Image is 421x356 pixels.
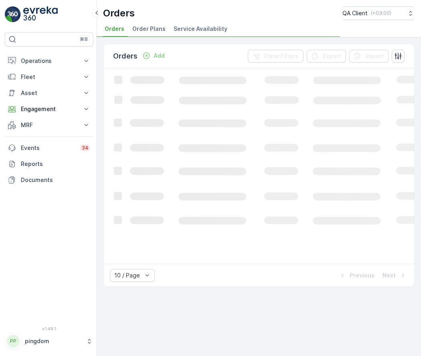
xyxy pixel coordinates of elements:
[23,6,58,22] img: logo_light-DOdMpM7g.png
[307,50,346,63] button: Export
[349,50,389,63] button: Import
[21,176,90,184] p: Documents
[174,25,227,33] span: Service Availability
[365,52,384,60] p: Import
[5,156,93,172] a: Reports
[5,69,93,85] button: Fleet
[5,326,93,331] span: v 1.48.1
[21,73,77,81] p: Fleet
[82,145,89,151] p: 34
[132,25,166,33] span: Order Plans
[5,101,93,117] button: Engagement
[21,121,77,129] p: MRF
[342,6,415,20] button: QA Client(+03:00)
[371,10,391,16] p: ( +03:00 )
[7,335,20,348] div: PP
[103,7,135,20] p: Orders
[154,52,165,60] p: Add
[342,9,368,17] p: QA Client
[323,52,341,60] p: Export
[350,271,374,279] p: Previous
[5,333,93,350] button: PPpingdom
[5,85,93,101] button: Asset
[80,36,88,42] p: ⌘B
[21,160,90,168] p: Reports
[21,105,77,113] p: Engagement
[21,57,77,65] p: Operations
[338,271,375,280] button: Previous
[139,51,168,61] button: Add
[105,25,124,33] span: Orders
[25,337,82,345] p: pingdom
[5,117,93,133] button: MRF
[5,6,21,22] img: logo
[5,172,93,188] a: Documents
[5,140,93,156] a: Events34
[248,50,304,63] button: Clear Filters
[113,51,138,62] p: Orders
[264,52,299,60] p: Clear Filters
[5,53,93,69] button: Operations
[382,271,408,280] button: Next
[21,89,77,97] p: Asset
[21,144,75,152] p: Events
[383,271,396,279] p: Next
